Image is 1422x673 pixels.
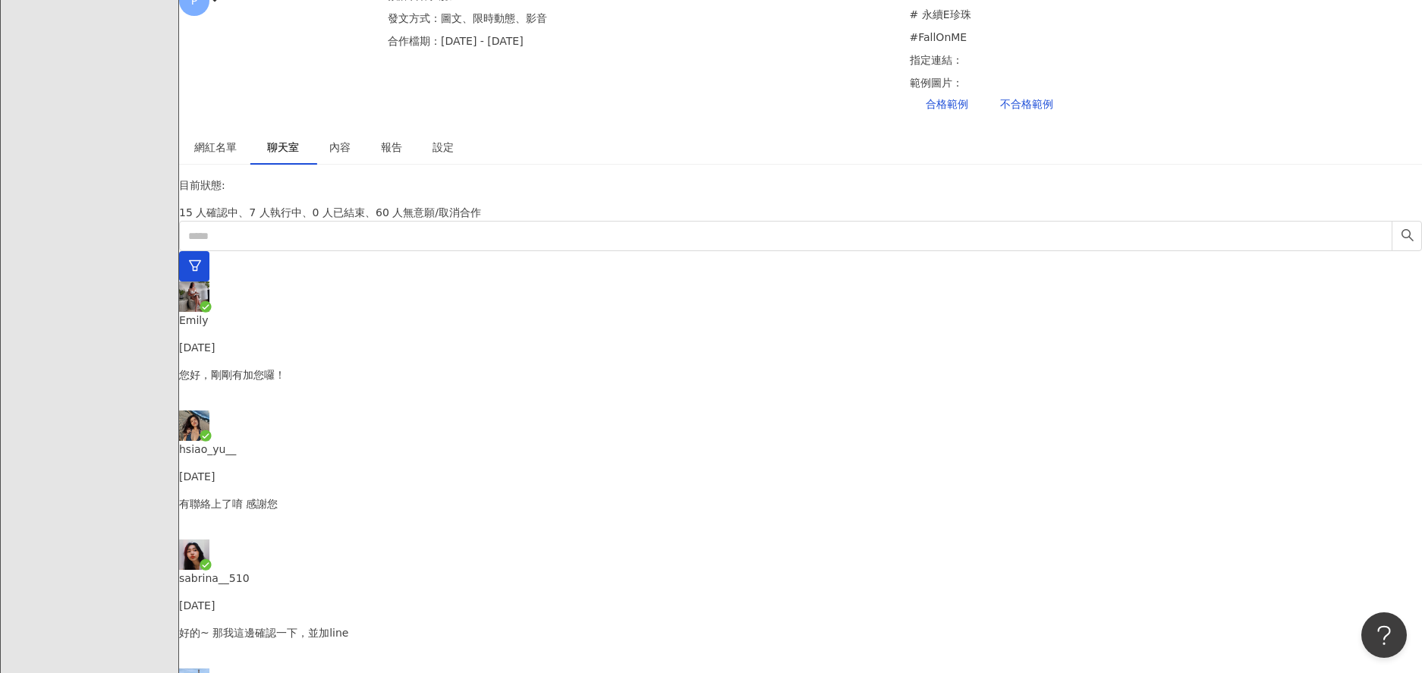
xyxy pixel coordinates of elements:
div: 內容 [329,139,351,156]
span: 不合格範例 [1000,98,1053,110]
p: [DATE] [179,597,1422,614]
span: 聊天室 [267,142,299,153]
span: filter [188,259,202,272]
span: 合格範例 [926,98,968,110]
p: [DATE] [179,468,1422,485]
button: 合格範例 [910,89,984,119]
p: Emily [179,312,1422,329]
p: [DATE] [179,339,1422,356]
p: 好的~ 那我這邊確認一下，並加line [179,624,1422,641]
button: 不合格範例 [984,89,1069,119]
iframe: Help Scout Beacon - Open [1361,612,1407,658]
img: KOL Avatar [179,410,209,441]
p: 合作檔期：[DATE] - [DATE] [388,35,901,47]
p: 目前狀態 : [179,177,1422,193]
div: 設定 [433,139,454,156]
span: search [1401,228,1414,242]
div: 網紅名單 [194,139,237,156]
img: KOL Avatar [179,539,209,570]
p: 有聯絡上了唷 感謝您 [179,495,1422,512]
span: 15 人確認中、7 人執行中、0 人已結束、60 人無意願/取消合作 [179,206,481,219]
img: KOL Avatar [179,281,209,312]
p: hsiao_yu__ [179,441,1422,458]
p: 您好，剛剛有加您囉！ [179,366,1422,383]
div: 報告 [381,139,402,156]
p: 發文方式：圖文、限時動態、影音 [388,12,901,24]
p: sabrina__510 [179,570,1422,587]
